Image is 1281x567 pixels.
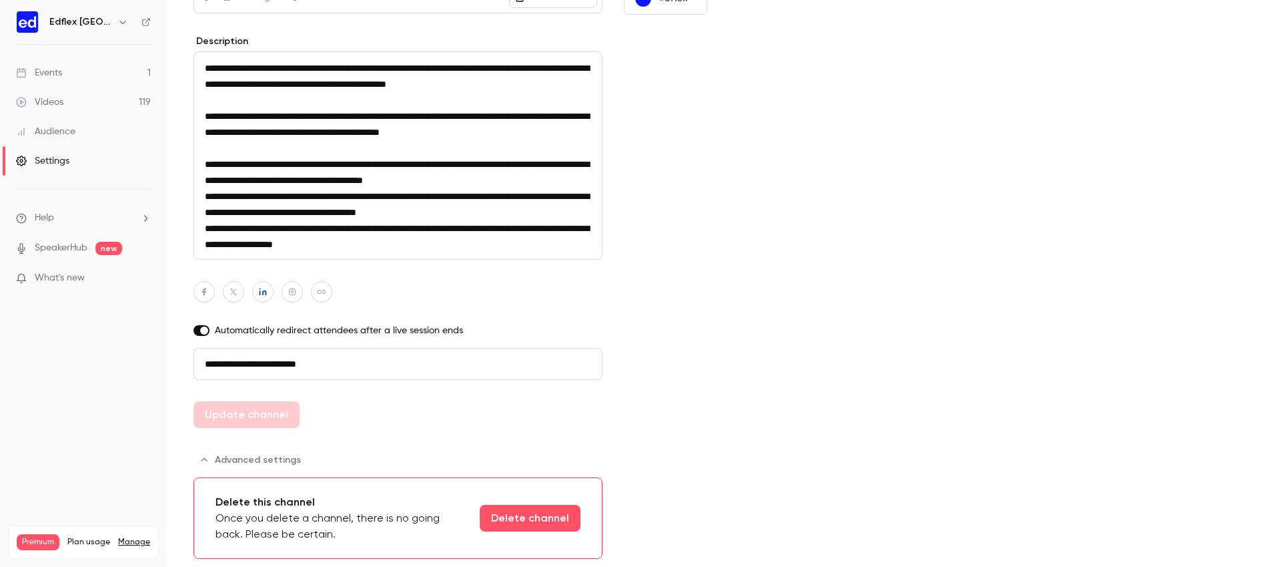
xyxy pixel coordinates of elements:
[35,271,85,285] span: What's new
[193,449,309,471] button: Advanced settings
[216,510,469,542] p: Once you delete a channel, there is no going back. Please be certain.
[480,505,580,532] button: Delete channel
[216,494,469,510] p: Delete this channel
[16,125,75,138] div: Audience
[135,272,151,285] iframe: Noticeable Trigger
[17,534,59,550] span: Premium
[35,211,54,225] span: Help
[49,15,112,29] h6: Edflex [GEOGRAPHIC_DATA]
[95,242,122,255] span: new
[118,537,150,548] a: Manage
[16,154,69,168] div: Settings
[16,211,151,225] li: help-dropdown-opener
[35,241,87,255] a: SpeakerHub
[16,96,63,109] div: Videos
[16,66,62,79] div: Events
[67,537,110,548] span: Plan usage
[193,35,602,48] label: Description
[17,11,38,33] img: Edflex France
[193,324,602,337] label: Automatically redirect attendees after a live session ends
